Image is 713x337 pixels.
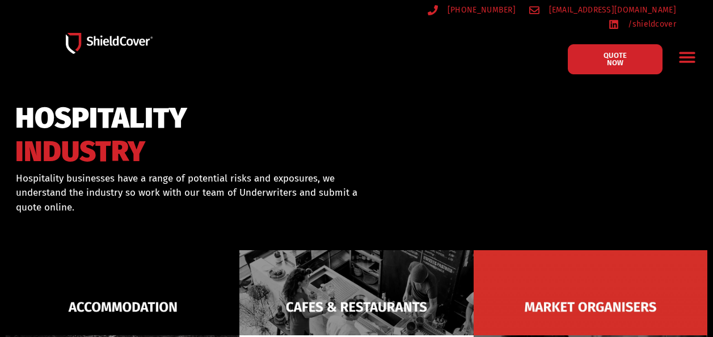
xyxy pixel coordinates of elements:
div: Menu Toggle [674,44,701,70]
span: QUOTE NOW [595,52,635,66]
p: Hospitality businesses have a range of potential risks and exposures, we understand the industry ... [16,171,358,215]
span: HOSPITALITY [15,107,187,130]
a: [PHONE_NUMBER] [428,3,516,17]
a: QUOTE NOW [568,44,663,74]
span: /shieldcover [625,17,676,31]
span: [PHONE_NUMBER] [445,3,516,17]
span: [EMAIL_ADDRESS][DOMAIN_NAME] [546,3,676,17]
img: Shield-Cover-Underwriting-Australia-logo-full [66,33,153,54]
a: [EMAIL_ADDRESS][DOMAIN_NAME] [529,3,676,17]
a: /shieldcover [609,17,676,31]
